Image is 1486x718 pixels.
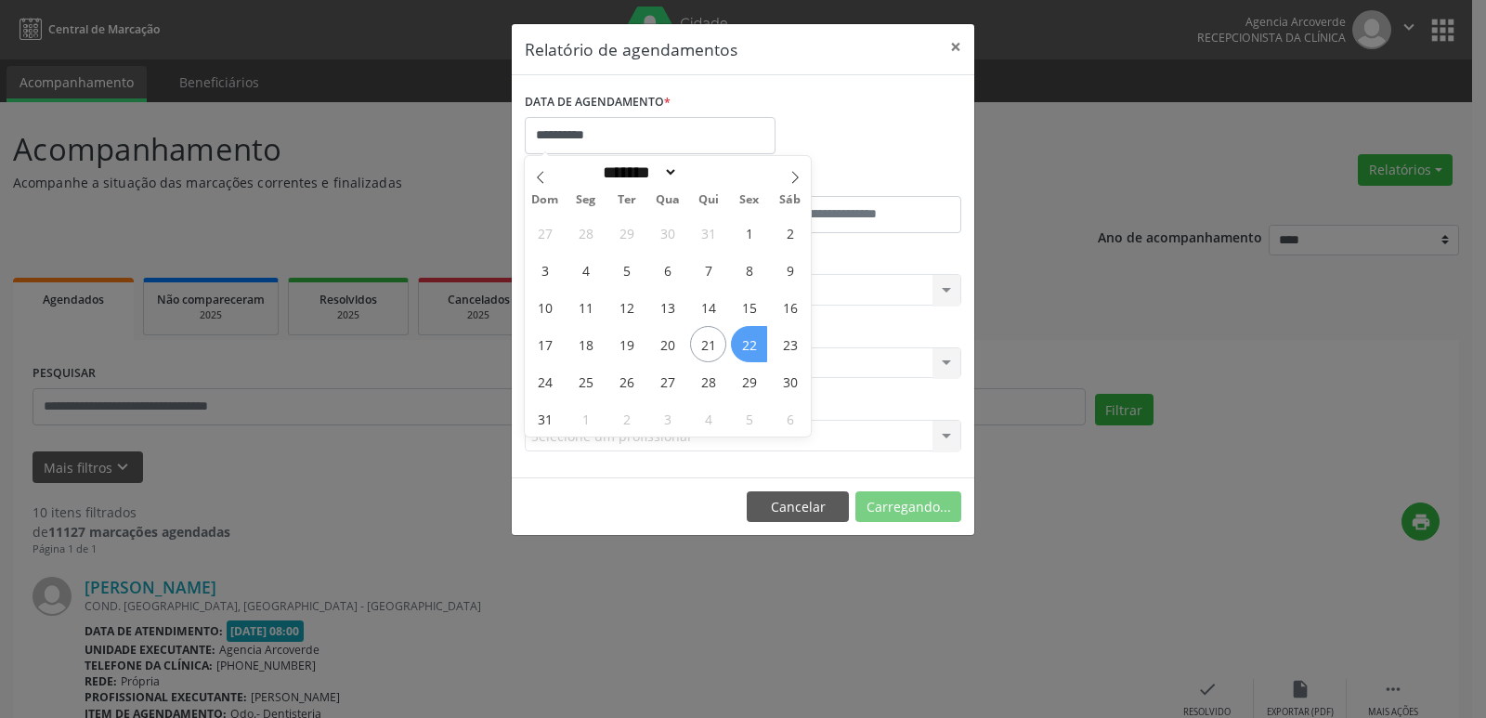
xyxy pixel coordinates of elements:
span: Agosto 22, 2025 [731,326,767,362]
span: Julho 27, 2025 [527,215,563,251]
span: Agosto 1, 2025 [731,215,767,251]
span: Agosto 12, 2025 [608,289,645,325]
span: Setembro 6, 2025 [772,400,808,437]
span: Agosto 14, 2025 [690,289,726,325]
span: Julho 30, 2025 [649,215,685,251]
span: Agosto 21, 2025 [690,326,726,362]
span: Agosto 3, 2025 [527,252,563,288]
span: Agosto 2, 2025 [772,215,808,251]
button: Close [937,24,974,70]
span: Agosto 31, 2025 [527,400,563,437]
span: Agosto 23, 2025 [772,326,808,362]
span: Agosto 27, 2025 [649,363,685,399]
span: Sex [729,194,770,206]
span: Setembro 5, 2025 [731,400,767,437]
span: Agosto 20, 2025 [649,326,685,362]
button: Carregando... [855,491,961,523]
span: Agosto 19, 2025 [608,326,645,362]
span: Agosto 17, 2025 [527,326,563,362]
span: Julho 28, 2025 [567,215,604,251]
span: Agosto 30, 2025 [772,363,808,399]
span: Agosto 15, 2025 [731,289,767,325]
span: Sáb [770,194,811,206]
span: Setembro 4, 2025 [690,400,726,437]
span: Ter [606,194,647,206]
span: Agosto 9, 2025 [772,252,808,288]
span: Setembro 2, 2025 [608,400,645,437]
label: ATÉ [748,167,961,196]
span: Agosto 6, 2025 [649,252,685,288]
span: Setembro 1, 2025 [567,400,604,437]
span: Qui [688,194,729,206]
select: Month [596,163,678,182]
span: Agosto 8, 2025 [731,252,767,288]
span: Agosto 11, 2025 [567,289,604,325]
span: Agosto 16, 2025 [772,289,808,325]
button: Cancelar [747,491,849,523]
h5: Relatório de agendamentos [525,37,737,61]
span: Agosto 18, 2025 [567,326,604,362]
span: Agosto 26, 2025 [608,363,645,399]
span: Agosto 13, 2025 [649,289,685,325]
span: Agosto 28, 2025 [690,363,726,399]
span: Dom [525,194,566,206]
span: Qua [647,194,688,206]
span: Julho 31, 2025 [690,215,726,251]
span: Julho 29, 2025 [608,215,645,251]
label: DATA DE AGENDAMENTO [525,88,671,117]
span: Agosto 4, 2025 [567,252,604,288]
span: Agosto 7, 2025 [690,252,726,288]
span: Agosto 24, 2025 [527,363,563,399]
span: Agosto 25, 2025 [567,363,604,399]
span: Agosto 5, 2025 [608,252,645,288]
span: Setembro 3, 2025 [649,400,685,437]
input: Year [678,163,739,182]
span: Agosto 10, 2025 [527,289,563,325]
span: Agosto 29, 2025 [731,363,767,399]
span: Seg [566,194,606,206]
